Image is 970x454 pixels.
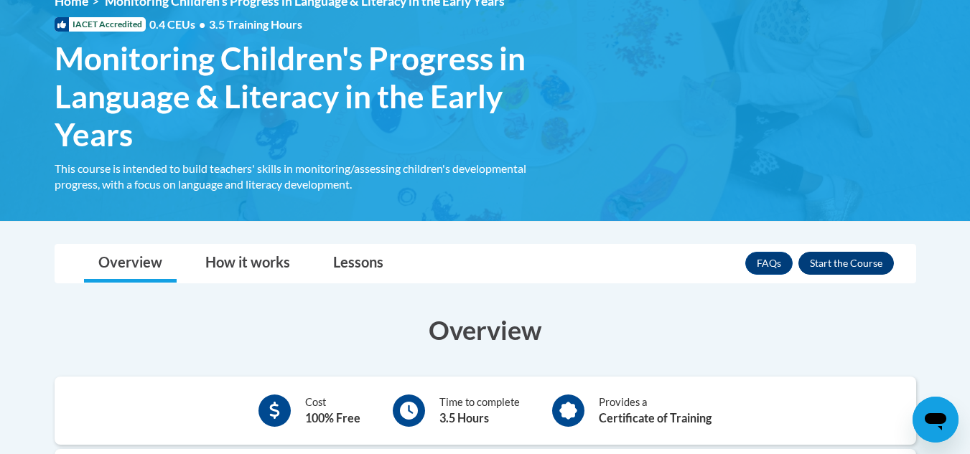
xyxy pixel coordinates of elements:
[319,245,398,283] a: Lessons
[439,411,489,425] b: 3.5 Hours
[305,411,360,425] b: 100% Free
[55,312,916,348] h3: Overview
[199,17,205,31] span: •
[439,394,520,427] div: Time to complete
[599,411,712,425] b: Certificate of Training
[55,17,146,32] span: IACET Accredited
[305,394,360,427] div: Cost
[599,394,712,427] div: Provides a
[84,245,177,283] a: Overview
[745,252,793,275] a: FAQs
[798,252,894,275] button: Enroll
[209,17,302,31] span: 3.5 Training Hours
[55,161,550,192] div: This course is intended to build teachers' skills in monitoring/assessing children's developmenta...
[913,397,959,443] iframe: Button to launch messaging window
[191,245,304,283] a: How it works
[149,16,302,32] span: 0.4 CEUs
[55,39,550,153] span: Monitoring Children's Progress in Language & Literacy in the Early Years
